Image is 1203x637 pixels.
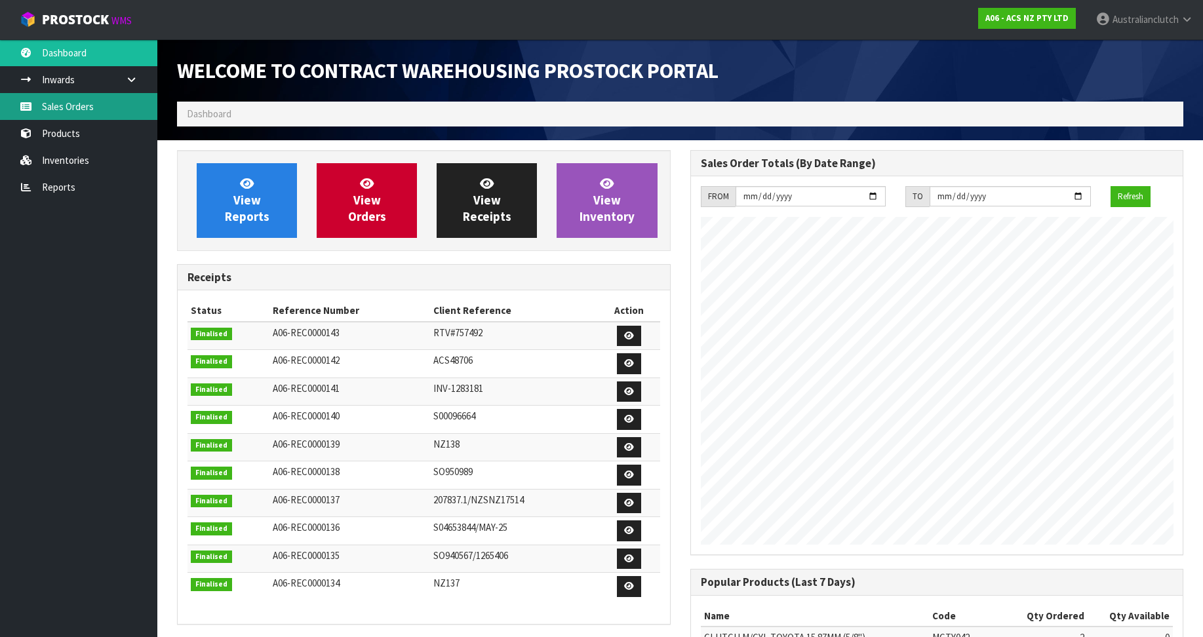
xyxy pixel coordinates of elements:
[929,606,1006,627] th: Code
[1006,606,1088,627] th: Qty Ordered
[433,354,473,366] span: ACS48706
[433,326,483,339] span: RTV#757492
[348,176,386,225] span: View Orders
[437,163,537,238] a: ViewReceipts
[701,157,1173,170] h3: Sales Order Totals (By Date Range)
[433,521,507,533] span: S04653844/MAY-25
[433,438,460,450] span: NZ138
[191,550,232,564] span: Finalised
[111,14,132,27] small: WMS
[701,606,930,627] th: Name
[433,493,524,506] span: 207837.1/NZSNZ17514
[273,549,340,562] span: A06-REC0000135
[42,11,109,28] span: ProStock
[191,578,232,591] span: Finalised
[701,186,736,207] div: FROM
[273,465,340,478] span: A06-REC0000138
[273,354,340,366] span: A06-REC0000142
[191,383,232,396] span: Finalised
[701,576,1173,589] h3: Popular Products (Last 7 Days)
[433,549,508,562] span: SO940567/1265406
[177,57,719,84] span: Welcome to Contract Warehousing ProStock Portal
[191,467,232,480] span: Finalised
[433,382,483,395] span: INV-1283181
[191,411,232,424] span: Finalised
[187,300,269,321] th: Status
[1113,13,1179,26] span: Australianclutch
[1088,606,1173,627] th: Qty Available
[225,176,269,225] span: View Reports
[598,300,660,321] th: Action
[191,522,232,535] span: Finalised
[273,382,340,395] span: A06-REC0000141
[273,521,340,533] span: A06-REC0000136
[463,176,511,225] span: View Receipts
[1111,186,1151,207] button: Refresh
[580,176,635,225] span: View Inventory
[273,410,340,422] span: A06-REC0000140
[191,495,232,508] span: Finalised
[191,439,232,452] span: Finalised
[197,163,297,238] a: ViewReports
[187,271,660,284] h3: Receipts
[191,328,232,341] span: Finalised
[557,163,657,238] a: ViewInventory
[191,355,232,368] span: Finalised
[430,300,597,321] th: Client Reference
[905,186,930,207] div: TO
[433,465,473,478] span: SO950989
[187,107,231,120] span: Dashboard
[273,438,340,450] span: A06-REC0000139
[273,577,340,589] span: A06-REC0000134
[433,577,460,589] span: NZ137
[273,326,340,339] span: A06-REC0000143
[317,163,417,238] a: ViewOrders
[269,300,430,321] th: Reference Number
[985,12,1069,24] strong: A06 - ACS NZ PTY LTD
[20,11,36,28] img: cube-alt.png
[273,493,340,506] span: A06-REC0000137
[433,410,475,422] span: S00096664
